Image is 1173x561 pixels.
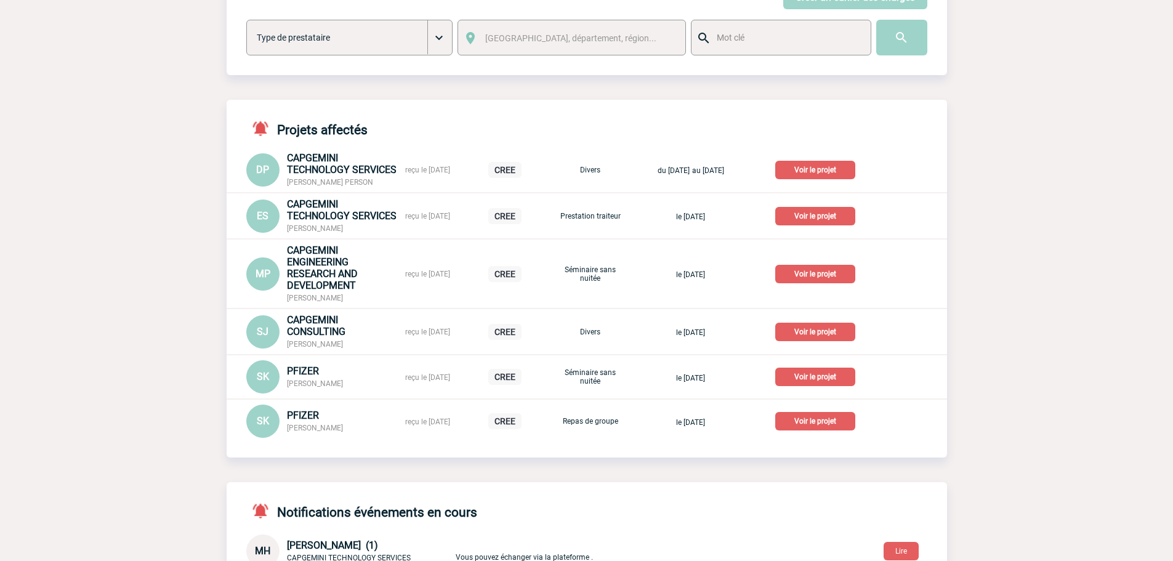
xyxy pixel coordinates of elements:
span: MH [255,545,270,557]
a: Voir le projet [775,325,860,337]
a: Voir le projet [775,370,860,382]
span: reçu le [DATE] [405,270,450,278]
input: Mot clé [714,30,860,46]
p: Voir le projet [775,265,855,283]
span: le [DATE] [676,270,705,279]
span: DP [256,164,269,176]
span: SJ [257,326,268,337]
img: notifications-active-24-px-r.png [251,502,277,520]
h4: Projets affectés [246,119,368,137]
span: [GEOGRAPHIC_DATA], département, région... [485,33,656,43]
p: CREE [488,369,522,385]
span: le [DATE] [676,374,705,382]
a: Voir le projet [775,209,860,221]
span: [PERSON_NAME] [287,340,343,349]
a: MH [PERSON_NAME] (1) CAPGEMINI TECHNOLOGY SERVICES Vous pouvez échanger via la plateforme . [246,544,745,556]
p: Repas de groupe [560,417,621,426]
span: [PERSON_NAME] PERSON [287,178,373,187]
span: le [DATE] [676,212,705,221]
span: MP [256,268,270,280]
a: Voir le projet [775,267,860,279]
a: Voir le projet [775,414,860,426]
p: CREE [488,324,522,340]
p: Divers [560,328,621,336]
span: SK [257,415,269,427]
span: [PERSON_NAME] (1) [287,539,378,551]
p: Voir le projet [775,207,855,225]
span: reçu le [DATE] [405,212,450,220]
span: [PERSON_NAME] [287,224,343,233]
span: reçu le [DATE] [405,418,450,426]
a: Voir le projet [775,163,860,175]
span: du [DATE] [658,166,690,175]
p: Divers [560,166,621,174]
p: Prestation traiteur [560,212,621,220]
span: le [DATE] [676,418,705,427]
span: reçu le [DATE] [405,373,450,382]
span: [PERSON_NAME] [287,379,343,388]
span: PFIZER [287,365,319,377]
p: CREE [488,266,522,282]
p: CREE [488,413,522,429]
a: Lire [874,544,929,556]
p: CREE [488,162,522,178]
span: reçu le [DATE] [405,166,450,174]
span: au [DATE] [692,166,724,175]
p: Voir le projet [775,161,855,179]
span: [PERSON_NAME] [287,294,343,302]
img: notifications-active-24-px-r.png [251,119,277,137]
input: Submit [876,20,927,55]
span: ES [257,210,268,222]
span: SK [257,371,269,382]
p: Séminaire sans nuitée [560,368,621,385]
p: CREE [488,208,522,224]
span: CAPGEMINI TECHNOLOGY SERVICES [287,198,397,222]
span: CAPGEMINI TECHNOLOGY SERVICES [287,152,397,176]
p: Séminaire sans nuitée [560,265,621,283]
button: Lire [884,542,919,560]
span: le [DATE] [676,328,705,337]
span: [PERSON_NAME] [287,424,343,432]
span: CAPGEMINI ENGINEERING RESEARCH AND DEVELOPMENT [287,244,358,291]
p: Voir le projet [775,368,855,386]
p: Voir le projet [775,323,855,341]
span: PFIZER [287,410,319,421]
span: reçu le [DATE] [405,328,450,336]
p: Voir le projet [775,412,855,430]
h4: Notifications événements en cours [246,502,477,520]
span: CAPGEMINI CONSULTING [287,314,345,337]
